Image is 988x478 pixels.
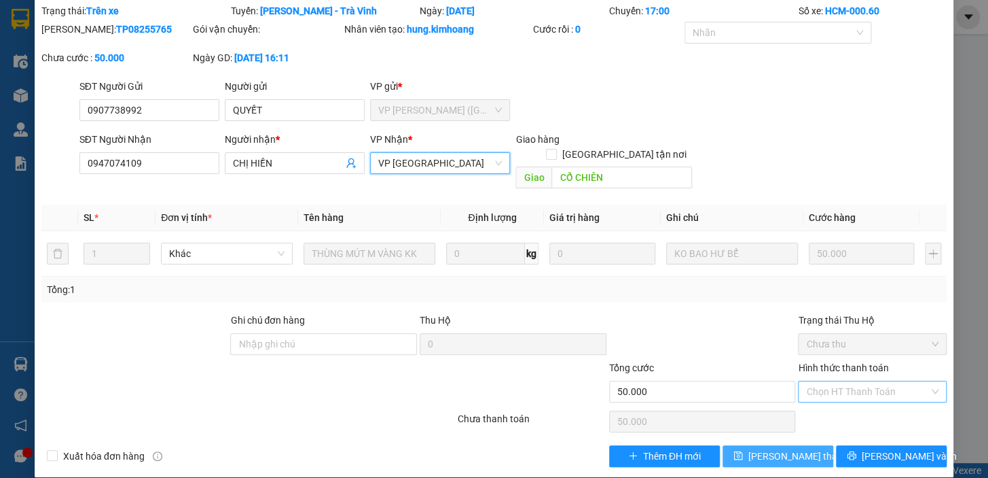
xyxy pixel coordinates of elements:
div: SĐT Người Nhận [79,132,219,147]
button: printer[PERSON_NAME] và In [836,445,947,467]
span: VP Nhận [370,134,408,145]
b: Trên xe [86,5,119,16]
th: Ghi chú [661,205,803,231]
b: HCM-000.60 [824,5,879,16]
b: 0 [575,24,581,35]
span: Định lượng [468,212,516,223]
input: Ghi chú đơn hàng [230,333,417,355]
span: Chưa thu [806,334,938,354]
span: plus [628,451,638,462]
span: Xuất hóa đơn hàng [58,449,150,464]
span: Cước hàng [809,212,856,223]
span: info-circle [153,451,162,461]
span: Đơn vị tính [161,212,212,223]
span: Giao hàng [515,134,559,145]
span: Giá trị hàng [549,212,600,223]
span: Tên hàng [304,212,344,223]
span: user-add [346,158,356,169]
label: Hình thức thanh toán [798,362,888,373]
button: plusThêm ĐH mới [609,445,720,467]
input: 0 [549,243,655,264]
div: Trạng thái Thu Hộ [798,313,947,328]
div: Chưa cước : [41,50,190,65]
b: 50.000 [94,52,124,63]
input: Ghi Chú [666,243,798,264]
input: VD: Bàn, Ghế [304,243,435,264]
input: 0 [809,243,915,264]
div: SĐT Người Gửi [79,79,219,94]
b: hung.kimhoang [407,24,474,35]
div: Chưa thanh toán [456,411,608,435]
input: Dọc đường [551,167,692,188]
span: Tổng cước [609,362,654,373]
span: kg [525,243,538,264]
div: Tuyến: [229,3,418,18]
div: Ngày: [418,3,608,18]
span: SL [84,212,94,223]
span: Thêm ĐH mới [643,449,701,464]
span: VP Bình Phú [378,153,502,173]
button: plus [925,243,941,264]
span: Giao [515,167,551,188]
b: [PERSON_NAME] - Trà Vinh [259,5,376,16]
b: 17:00 [645,5,670,16]
div: [PERSON_NAME]: [41,22,190,37]
div: Nhân viên tạo: [344,22,531,37]
div: Cước rồi : [533,22,682,37]
span: [GEOGRAPHIC_DATA] tận nơi [557,147,692,162]
button: delete [47,243,69,264]
label: Ghi chú đơn hàng [230,315,305,326]
div: Ngày GD: [193,50,342,65]
div: Trạng thái: [40,3,230,18]
div: VP gửi [370,79,510,94]
div: Chuyến: [608,3,797,18]
span: Thu Hộ [420,315,451,326]
span: printer [847,451,856,462]
span: save [733,451,743,462]
div: Số xe: [797,3,948,18]
div: Gói vận chuyển: [193,22,342,37]
b: [DATE] [446,5,475,16]
div: Người nhận [225,132,365,147]
div: Tổng: 1 [47,282,382,297]
button: save[PERSON_NAME] thay đổi [722,445,833,467]
span: Khác [169,243,285,264]
span: VP Trần Phú (Hàng) [378,100,502,120]
span: [PERSON_NAME] và In [862,449,957,464]
b: TP08255765 [116,24,172,35]
span: [PERSON_NAME] thay đổi [748,449,857,464]
div: Người gửi [225,79,365,94]
b: [DATE] 16:11 [234,52,289,63]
